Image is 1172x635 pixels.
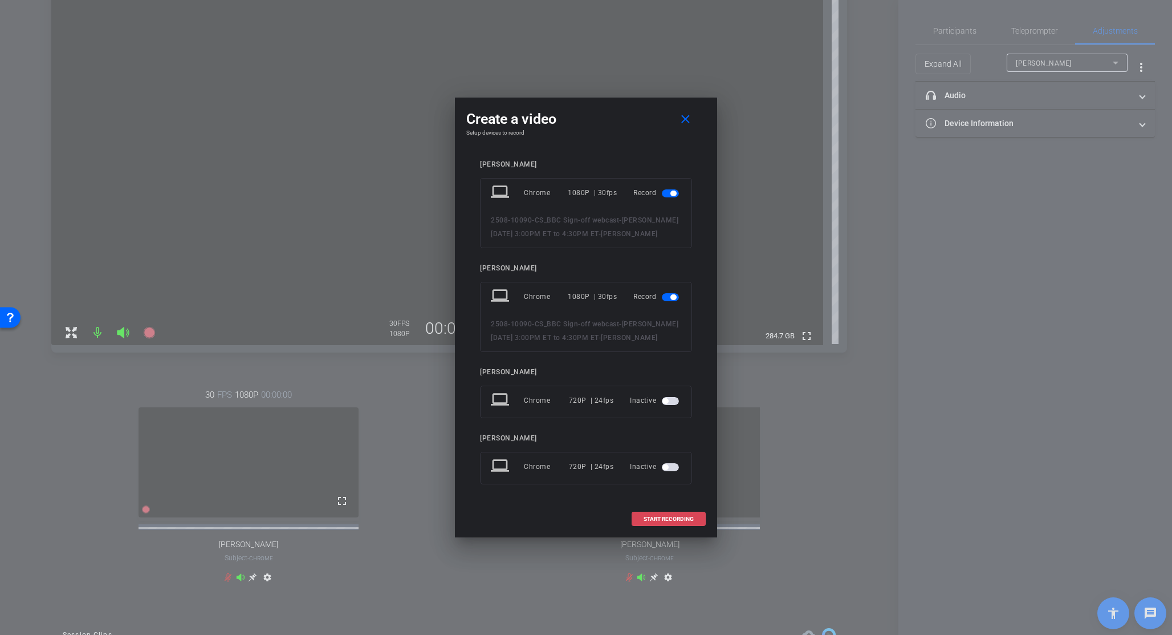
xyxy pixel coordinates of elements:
div: [PERSON_NAME] [480,264,692,273]
div: [PERSON_NAME] [480,160,692,169]
mat-icon: laptop [491,286,511,307]
div: Chrome [524,456,569,477]
span: - [619,320,622,328]
span: 2508-10090-CS_BBC Sign-off webcast [491,320,619,328]
div: 1080P | 30fps [568,286,617,307]
div: 1080P | 30fps [568,183,617,203]
div: 720P | 24fps [569,456,614,477]
div: [PERSON_NAME] [480,368,692,377]
h4: Setup devices to record [466,130,706,136]
button: START RECORDING [632,512,706,526]
div: Record [633,183,681,203]
div: Inactive [630,456,681,477]
div: Chrome [524,286,568,307]
span: START RECORDING [644,516,694,522]
div: Record [633,286,681,307]
span: - [599,230,601,238]
mat-icon: laptop [491,183,511,203]
mat-icon: close [678,112,693,127]
div: 720P | 24fps [569,390,614,411]
div: Create a video [466,109,706,130]
div: Inactive [630,390,681,411]
span: - [619,216,622,224]
mat-icon: laptop [491,456,511,477]
span: - [599,334,601,342]
mat-icon: laptop [491,390,511,411]
div: Chrome [524,390,569,411]
span: [PERSON_NAME] [601,230,658,238]
span: [PERSON_NAME] [601,334,658,342]
div: [PERSON_NAME] [480,434,692,443]
div: Chrome [524,183,568,203]
span: 2508-10090-CS_BBC Sign-off webcast [491,216,619,224]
